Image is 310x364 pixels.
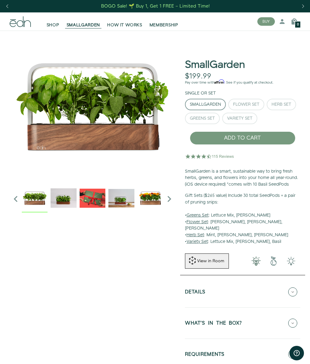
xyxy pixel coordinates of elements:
div: Greens Set [190,116,215,121]
img: edn-smallgarden-tech.png [282,256,300,266]
label: Single or Set [185,90,216,96]
u: Variety Set [186,239,208,245]
div: BOGO Sale! 🌱 Buy 1, Get 1 FREE – Limited Time! [101,3,210,9]
h5: Details [185,290,206,296]
div: 1 / 6 [22,185,48,212]
div: View in Room [196,258,225,264]
img: green-earth.png [265,256,282,266]
a: HOW IT WORKS [104,15,146,28]
p: Pay over time with . See if you qualify at checkout. [185,80,300,85]
u: Flower Set [186,219,208,225]
img: Official-EDN-SMALLGARDEN-HERB-HERO-SLV-2000px_1024x.png [22,185,48,211]
button: WHAT'S IN THE BOX? [185,313,300,334]
h5: REQUIREMENTS [185,352,225,359]
div: 1 / 6 [10,31,175,182]
a: BOGO Sale! 🌱 Buy 1, Get 1 FREE – Limited Time! [101,2,211,11]
button: BUY [257,17,275,26]
button: Flower Set [228,99,264,110]
a: SMALLGARDEN [63,15,104,28]
button: SmallGarden [185,99,226,110]
div: 4 / 6 [108,185,134,212]
a: MEMBERSHIP [146,15,182,28]
u: Greens Set [186,212,209,218]
div: $199.99 [185,72,211,81]
button: View in Room [185,253,229,269]
div: 2 / 6 [51,185,76,212]
span: 0 [297,23,299,26]
button: Herb Set [267,99,296,110]
img: 001-light-bulb.png [247,256,265,266]
button: Greens Set [185,113,220,124]
p: • : Lettuce Mix, [PERSON_NAME] • : [PERSON_NAME], [PERSON_NAME], [PERSON_NAME] • : Mint, [PERSON_... [185,193,300,245]
img: 4.5 star rating [185,150,235,162]
img: edn-smallgarden-marigold-hero-SLV-2000px_1024x.png [137,185,163,211]
button: ADD TO CART [190,131,295,145]
b: Gift Sets ($265 value) Include 30 total SeedPods + a pair of pruning snips: [185,193,295,205]
h1: SmallGarden [185,59,245,71]
a: SHOP [43,15,63,28]
span: MEMBERSHIP [150,22,178,28]
div: Herb Set [272,102,291,107]
img: edn-smallgarden-mixed-herbs-table-product-2000px_1024x.jpg [108,185,134,211]
i: Next slide [163,193,175,205]
iframe: Abre un widget desde donde se puede obtener más información [289,346,304,361]
div: Variety Set [227,116,252,121]
button: Variety Set [222,113,257,124]
i: Previous slide [10,193,22,205]
span: HOW IT WORKS [107,22,142,28]
img: edn-trim-basil.2021-09-07_14_55_24_1024x.gif [51,185,76,211]
button: Details [185,281,300,303]
div: 5 / 6 [137,185,163,212]
div: Flower Set [233,102,259,107]
img: Official-EDN-SMALLGARDEN-HERB-HERO-SLV-2000px_4096x.png [10,31,175,182]
u: Herb Set [186,232,204,238]
img: EMAILS_-_Holiday_21_PT1_28_9986b34a-7908-4121-b1c1-9595d1e43abe_1024x.png [80,185,105,211]
div: SmallGarden [190,102,221,107]
p: SmallGarden is a smart, sustainable way to bring fresh herbs, greens, and flowers into your home ... [185,168,300,188]
span: SHOP [47,22,59,28]
span: Affirm [214,80,224,84]
h5: WHAT'S IN THE BOX? [185,321,242,328]
span: SMALLGARDEN [67,22,100,28]
div: 3 / 6 [80,185,105,212]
